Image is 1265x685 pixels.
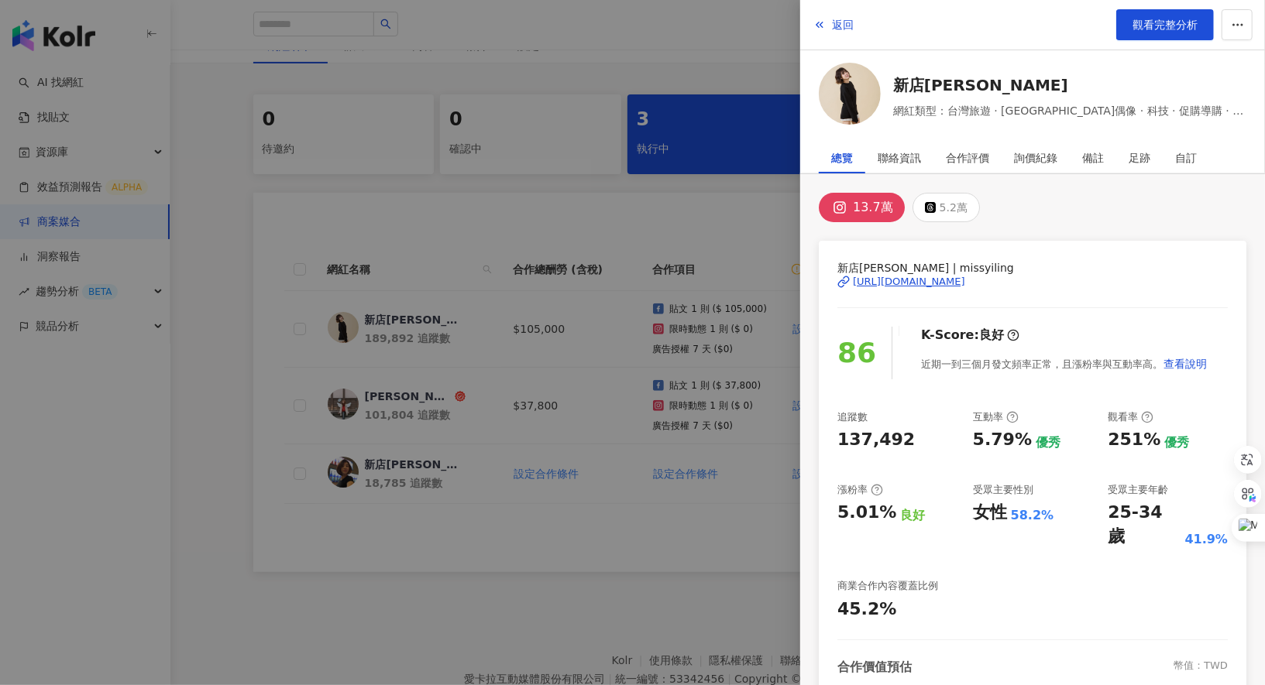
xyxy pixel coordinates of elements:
div: 總覽 [831,142,853,173]
span: 返回 [832,19,854,31]
button: 13.7萬 [819,193,905,222]
div: 詢價紀錄 [1014,142,1057,173]
div: K-Score : [921,327,1019,344]
div: 足跡 [1129,142,1150,173]
div: 良好 [979,327,1004,344]
div: 58.2% [1011,507,1054,524]
div: 41.9% [1184,531,1228,548]
div: 137,492 [837,428,915,452]
span: 查看說明 [1164,358,1207,370]
div: 備註 [1082,142,1104,173]
div: 互動率 [973,410,1019,424]
span: 新店[PERSON_NAME] | missyiling [837,259,1228,276]
div: 幣值：TWD [1174,659,1228,676]
div: 受眾主要性別 [973,483,1033,497]
div: 漲粉率 [837,483,883,497]
div: 45.2% [837,598,896,622]
a: [URL][DOMAIN_NAME] [837,275,1228,289]
img: KOL Avatar [819,63,881,125]
div: 5.01% [837,501,896,525]
div: 自訂 [1175,142,1197,173]
div: 13.7萬 [853,197,893,218]
div: 優秀 [1036,434,1060,451]
a: KOL Avatar [819,63,881,130]
button: 查看說明 [1163,348,1208,379]
div: 女性 [973,501,1007,525]
div: 聯絡資訊 [878,142,921,173]
span: 網紅類型：台灣旅遊 · [GEOGRAPHIC_DATA]偶像 · 科技 · 促購導購 · 3C家電 · 美食 · 音樂 · 旅遊 [893,102,1246,119]
div: 近期一到三個月發文頻率正常，且漲粉率與互動率高。 [921,348,1208,379]
div: 良好 [900,507,925,524]
div: 優秀 [1164,434,1189,451]
a: 新店[PERSON_NAME] [893,74,1246,96]
div: 商業合作內容覆蓋比例 [837,579,938,593]
div: 5.79% [973,428,1032,452]
div: 受眾主要年齡 [1108,483,1168,497]
div: 追蹤數 [837,410,868,424]
div: 251% [1108,428,1160,452]
div: 5.2萬 [940,197,968,218]
span: 觀看完整分析 [1133,19,1198,31]
div: 觀看率 [1108,410,1153,424]
button: 返回 [813,9,854,40]
div: [URL][DOMAIN_NAME] [853,275,965,289]
div: 合作評價 [946,142,989,173]
a: 觀看完整分析 [1116,9,1214,40]
div: 25-34 歲 [1108,501,1181,549]
button: 5.2萬 [913,193,980,222]
div: 合作價值預估 [837,659,912,676]
div: 86 [837,331,876,375]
